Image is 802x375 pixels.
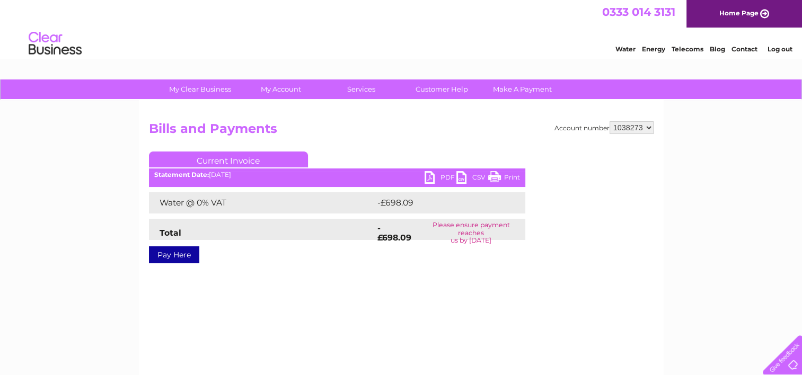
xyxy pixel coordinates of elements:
[554,121,654,134] div: Account number
[615,45,636,53] a: Water
[417,219,525,247] td: Please ensure payment reaches us by [DATE]
[237,79,324,99] a: My Account
[732,45,757,53] a: Contact
[377,223,411,243] strong: -£698.09
[149,246,199,263] a: Pay Here
[149,151,308,167] a: Current Invoice
[488,171,520,186] a: Print
[149,171,525,178] div: [DATE]
[156,79,244,99] a: My Clear Business
[602,5,675,19] a: 0333 014 3131
[398,79,486,99] a: Customer Help
[479,79,566,99] a: Make A Payment
[375,192,508,213] td: -£698.09
[767,45,792,53] a: Log out
[642,45,665,53] a: Energy
[149,192,375,213] td: Water @ 0% VAT
[456,171,488,186] a: CSV
[151,6,652,51] div: Clear Business is a trading name of Verastar Limited (registered in [GEOGRAPHIC_DATA] No. 3667643...
[710,45,725,53] a: Blog
[28,28,82,60] img: logo.png
[672,45,703,53] a: Telecoms
[154,171,209,178] b: Statement Date:
[318,79,405,99] a: Services
[149,121,654,141] h2: Bills and Payments
[160,228,181,238] strong: Total
[425,171,456,186] a: PDF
